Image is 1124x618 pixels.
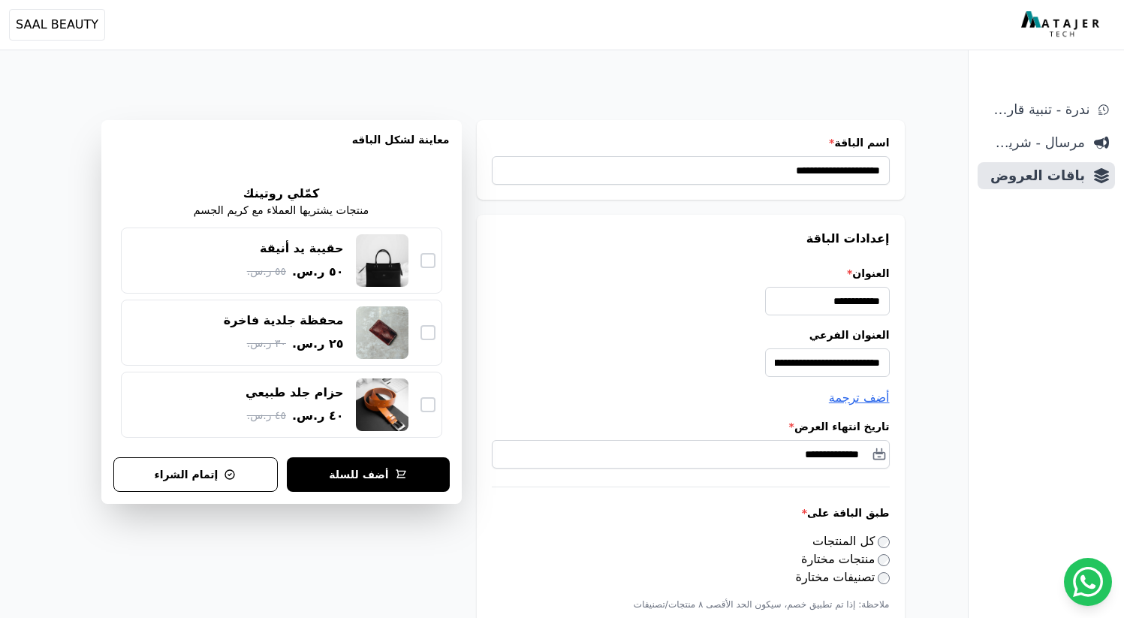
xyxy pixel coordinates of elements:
label: تصنيفات مختارة [796,570,890,584]
img: حزام جلد طبيعي [356,378,408,431]
p: ملاحظة: إذا تم تطبيق خصم، سيكون الحد الأقصى ٨ منتجات/تصنيفات [492,598,890,610]
span: ٢٥ ر.س. [292,335,344,353]
span: أضف ترجمة [829,390,890,405]
button: أضف للسلة [287,457,450,492]
span: ٥٥ ر.س. [247,264,286,279]
span: ٤٥ ر.س. [247,408,286,424]
span: ٣٠ ر.س. [247,336,286,351]
span: ٤٠ ر.س. [292,407,344,425]
label: العنوان [492,266,890,281]
img: حقيبة يد أنيقة [356,234,408,287]
input: تصنيفات مختارة [878,572,890,584]
button: إتمام الشراء [113,457,278,492]
img: محفظة جلدية فاخرة [356,306,408,359]
h3: معاينة لشكل الباقه [113,132,450,165]
div: حقيبة يد أنيقة [260,240,343,257]
h2: كمّلي روتينك [243,185,319,203]
button: SAAL BEAUTY [9,9,105,41]
p: منتجات يشتريها العملاء مع كريم الجسم [194,203,369,219]
label: كل المنتجات [812,534,890,548]
label: طبق الباقة على [492,505,890,520]
img: MatajerTech Logo [1021,11,1103,38]
h3: إعدادات الباقة [492,230,890,248]
label: العنوان الفرعي [492,327,890,342]
label: منتجات مختارة [801,552,889,566]
label: اسم الباقة [492,135,890,150]
div: حزام جلد طبيعي [246,384,344,401]
label: تاريخ انتهاء العرض [492,419,890,434]
div: محفظة جلدية فاخرة [224,312,344,329]
span: باقات العروض [984,165,1085,186]
span: مرسال - شريط دعاية [984,132,1085,153]
span: ندرة - تنبية قارب علي النفاذ [984,99,1089,120]
button: أضف ترجمة [829,389,890,407]
span: SAAL BEAUTY [16,16,98,34]
span: ٥٠ ر.س. [292,263,344,281]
